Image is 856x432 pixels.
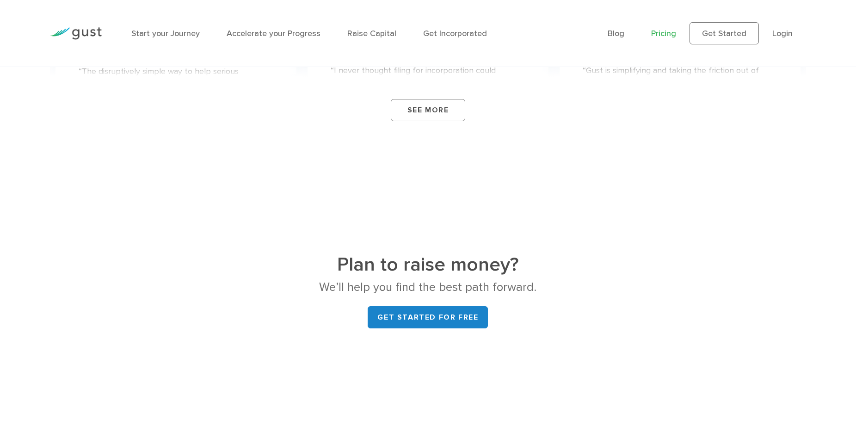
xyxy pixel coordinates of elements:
[254,278,602,297] p: We’ll help you find the best path forward.
[391,99,465,121] a: See More
[347,29,396,38] a: Raise Capital
[651,29,676,38] a: Pricing
[608,29,624,38] a: Blog
[254,252,602,278] h2: Plan to raise money?
[772,29,793,38] a: Login
[227,29,320,38] a: Accelerate your Progress
[131,29,200,38] a: Start your Journey
[368,306,488,328] a: Get started for free
[690,22,759,44] a: Get Started
[423,29,487,38] a: Get Incorporated
[50,27,102,40] img: Gust Logo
